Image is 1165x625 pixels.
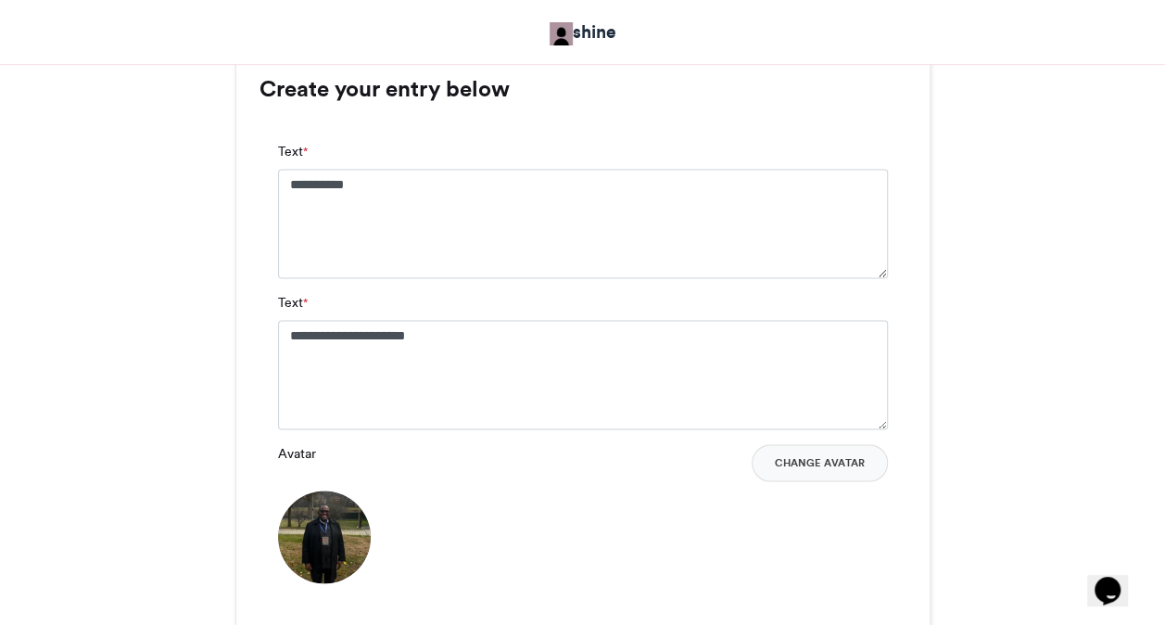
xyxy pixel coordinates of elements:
label: Text [278,293,308,312]
button: Change Avatar [752,444,888,481]
label: Avatar [278,444,316,464]
iframe: chat widget [1087,551,1146,606]
img: 1759219931.487-b2dcae4267c1926e4edbba7f5065fdc4d8f11412.png [278,491,371,583]
h3: Create your entry below [260,78,906,100]
img: Keetmanshoop Crusade [550,22,573,45]
label: Text [278,142,308,161]
a: shine [550,19,616,45]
